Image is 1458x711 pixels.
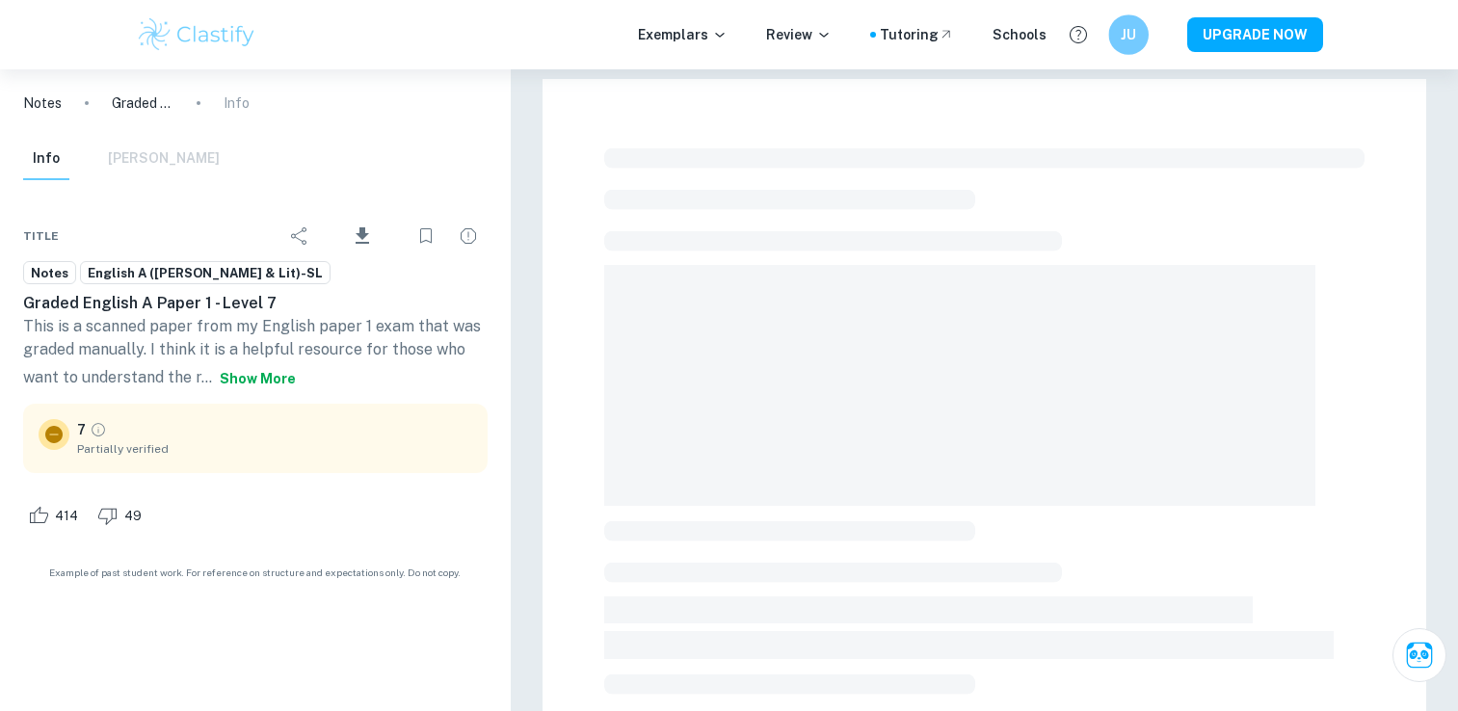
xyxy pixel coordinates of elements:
p: Review [766,24,832,45]
div: Download [323,211,403,261]
button: Ask Clai [1392,628,1446,682]
span: 414 [44,507,89,526]
h6: Graded English A Paper 1 - Level 7 [23,292,488,315]
button: Show more [212,361,304,396]
span: Notes [24,264,75,283]
button: JU [1108,14,1149,55]
a: Grade partially verified [90,421,107,438]
span: Title [23,227,59,245]
button: UPGRADE NOW [1187,17,1323,52]
h6: JU [1117,24,1140,46]
button: Help and Feedback [1062,18,1095,51]
div: Bookmark [407,217,445,255]
img: Clastify logo [136,15,258,54]
a: Schools [993,24,1047,45]
div: Dislike [93,500,152,531]
a: English A ([PERSON_NAME] & Lit)-SL [80,261,331,285]
button: Info [23,138,69,180]
div: Like [23,500,89,531]
span: English A ([PERSON_NAME] & Lit)-SL [81,264,330,283]
div: Share [280,217,319,255]
p: Exemplars [638,24,728,45]
a: Tutoring [880,24,954,45]
a: Notes [23,261,76,285]
span: Example of past student work. For reference on structure and expectations only. Do not copy. [23,566,488,580]
p: Info [224,92,250,114]
p: Graded English A Paper 1 - Level 7 [112,92,173,114]
span: Partially verified [77,440,472,458]
a: Notes [23,92,62,114]
span: 49 [114,507,152,526]
div: Report issue [449,217,488,255]
p: 7 [77,419,86,440]
p: This is a scanned paper from my English paper 1 exam that was graded manually. I think it is a he... [23,315,488,396]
